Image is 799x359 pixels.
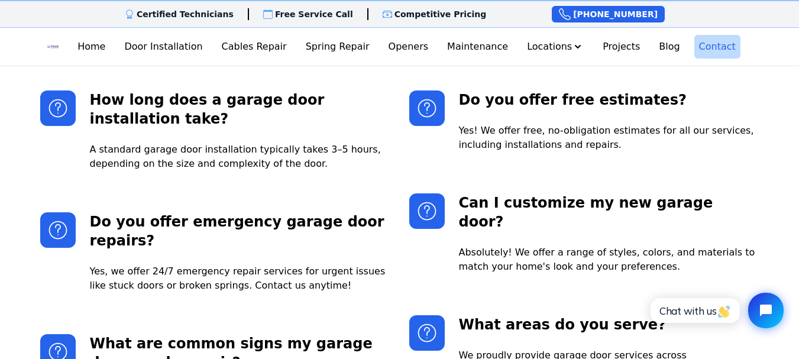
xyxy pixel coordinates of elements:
[119,35,207,59] a: Door Installation
[394,8,487,20] p: Competitive Pricing
[301,35,374,59] a: Spring Repair
[459,124,759,152] p: Yes! We offer free, no-obligation estimates for all our services, including installations and rep...
[90,264,390,293] p: Yes, we offer 24/7 emergency repair services for urgent issues like stuck doors or broken springs...
[459,245,759,274] p: Absolutely! We offer a range of styles, colors, and materials to match your home's look and your ...
[694,35,740,59] a: Contact
[90,143,390,171] p: A standard garage door installation typically takes 3–5 hours, depending on the size and complexi...
[459,193,759,231] h3: Can I customize my new garage door?
[217,35,292,59] a: Cables Repair
[73,35,110,59] a: Home
[552,6,665,22] a: [PHONE_NUMBER]
[522,35,588,59] button: Locations
[137,8,234,20] p: Certified Technicians
[442,35,513,59] a: Maintenance
[598,35,645,59] a: Projects
[459,90,759,109] h3: Do you offer free estimates?
[275,8,353,20] p: Free Service Call
[638,283,794,338] iframe: Tidio Chat
[90,212,390,250] h3: Do you offer emergency garage door repairs?
[384,35,434,59] a: Openers
[459,315,759,334] h3: What areas do you serve?
[47,37,59,56] img: Logo
[654,35,684,59] a: Blog
[90,90,390,128] h3: How long does a garage door installation take?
